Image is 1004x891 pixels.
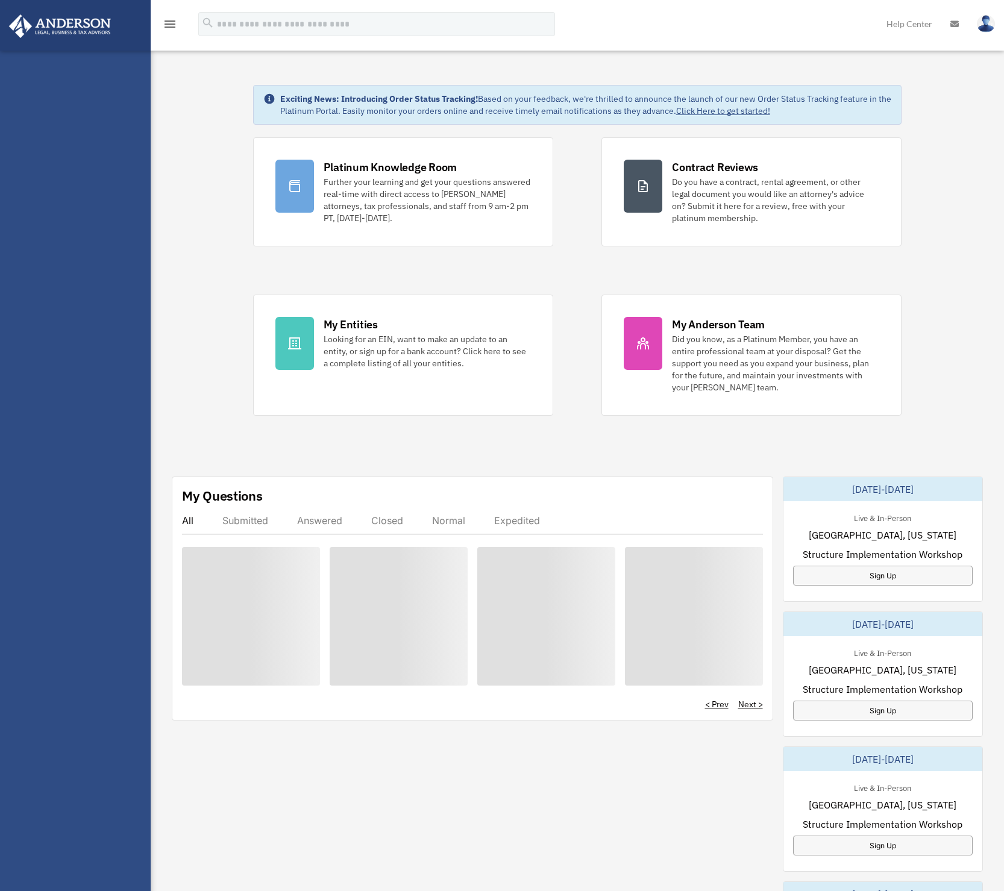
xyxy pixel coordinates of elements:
div: All [182,514,193,527]
div: [DATE]-[DATE] [783,747,983,771]
i: search [201,16,215,30]
span: Structure Implementation Workshop [803,682,962,696]
a: My Entities Looking for an EIN, want to make an update to an entity, or sign up for a bank accoun... [253,295,553,416]
div: Live & In-Person [844,781,921,793]
a: Sign Up [793,701,973,721]
img: Anderson Advisors Platinum Portal [5,14,115,38]
div: Closed [371,514,403,527]
div: Further your learning and get your questions answered real-time with direct access to [PERSON_NAM... [324,176,531,224]
a: Platinum Knowledge Room Further your learning and get your questions answered real-time with dire... [253,137,553,246]
span: Structure Implementation Workshop [803,817,962,831]
div: Did you know, as a Platinum Member, you have an entire professional team at your disposal? Get th... [672,333,879,393]
div: Submitted [222,514,268,527]
a: Sign Up [793,836,973,855]
span: [GEOGRAPHIC_DATA], [US_STATE] [809,798,956,812]
div: Live & In-Person [844,646,921,658]
div: Contract Reviews [672,160,758,175]
a: My Anderson Team Did you know, as a Platinum Member, you have an entire professional team at your... [601,295,902,416]
div: Expedited [494,514,540,527]
a: menu [163,21,177,31]
div: Based on your feedback, we're thrilled to announce the launch of our new Order Status Tracking fe... [280,93,892,117]
div: Live & In-Person [844,511,921,524]
span: [GEOGRAPHIC_DATA], [US_STATE] [809,663,956,677]
span: Structure Implementation Workshop [803,547,962,561]
div: Do you have a contract, rental agreement, or other legal document you would like an attorney's ad... [672,176,879,224]
a: < Prev [705,698,729,710]
a: Sign Up [793,566,973,586]
div: [DATE]-[DATE] [783,612,983,636]
div: Answered [297,514,342,527]
div: Platinum Knowledge Room [324,160,457,175]
i: menu [163,17,177,31]
div: My Questions [182,487,263,505]
div: Looking for an EIN, want to make an update to an entity, or sign up for a bank account? Click her... [324,333,531,369]
a: Contract Reviews Do you have a contract, rental agreement, or other legal document you would like... [601,137,902,246]
div: Normal [432,514,465,527]
span: [GEOGRAPHIC_DATA], [US_STATE] [809,528,956,542]
a: Next > [738,698,763,710]
div: [DATE]-[DATE] [783,477,983,501]
div: My Entities [324,317,378,332]
strong: Exciting News: Introducing Order Status Tracking! [280,93,478,104]
div: My Anderson Team [672,317,765,332]
img: User Pic [977,15,995,33]
a: Click Here to get started! [676,105,770,116]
